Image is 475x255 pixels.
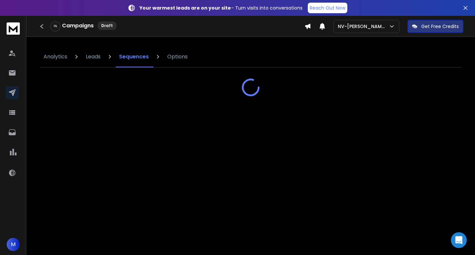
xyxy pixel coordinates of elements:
[119,53,149,61] p: Sequences
[98,21,116,30] div: Draft
[40,46,71,67] a: Analytics
[167,53,188,61] p: Options
[308,3,347,13] a: Reach Out Now
[338,23,389,30] p: NV-[PERSON_NAME]
[7,22,20,35] img: logo
[140,5,231,11] strong: Your warmest leads are on your site
[7,238,20,251] button: M
[115,46,153,67] a: Sequences
[163,46,192,67] a: Options
[82,46,105,67] a: Leads
[54,24,57,28] p: 0 %
[44,53,67,61] p: Analytics
[62,22,94,30] h1: Campaigns
[310,5,345,11] p: Reach Out Now
[86,53,101,61] p: Leads
[140,5,302,11] p: – Turn visits into conversations
[407,20,463,33] button: Get Free Credits
[451,232,467,248] div: Open Intercom Messenger
[421,23,459,30] p: Get Free Credits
